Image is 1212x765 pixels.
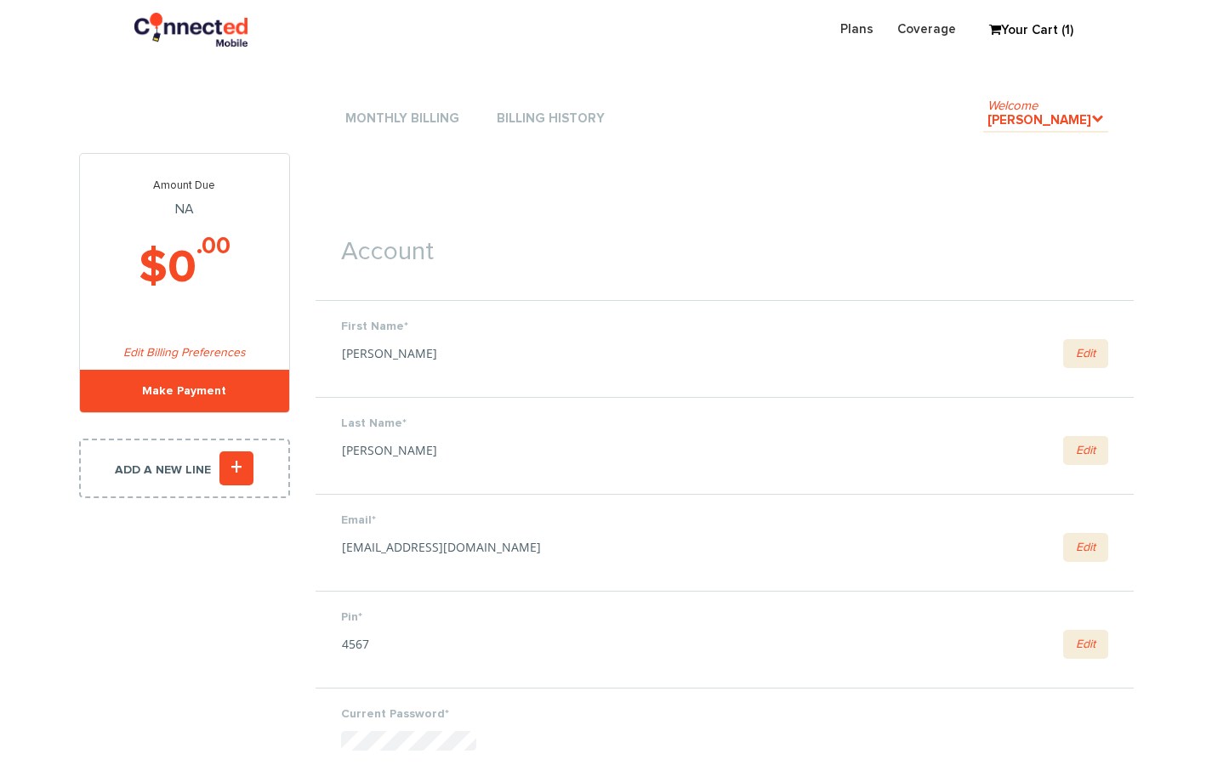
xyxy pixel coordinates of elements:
a: Edit [1063,436,1108,465]
span: Welcome [987,99,1038,112]
label: Current Password* [341,705,1108,722]
label: Email* [341,512,1108,529]
h1: Account [316,212,1134,275]
sup: .00 [196,235,230,258]
a: Edit Billing Preferences [123,347,246,359]
h2: $0 [80,243,289,293]
h3: NA [80,179,289,218]
a: Monthly Billing [341,108,464,131]
i: + [219,451,253,485]
a: Your Cart (1) [981,18,1066,43]
a: Edit [1063,630,1108,659]
a: Edit [1063,339,1108,368]
label: Last Name* [341,415,1108,432]
i: . [1091,112,1104,125]
a: Edit [1063,533,1108,562]
a: Welcome[PERSON_NAME]. [983,110,1108,133]
a: Plans [828,13,885,46]
label: First Name* [341,318,1108,335]
a: Make Payment [80,370,289,412]
a: Coverage [885,13,968,46]
a: Add a new line+ [79,439,290,498]
a: Billing History [492,108,609,131]
p: Amount Due [80,179,289,193]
